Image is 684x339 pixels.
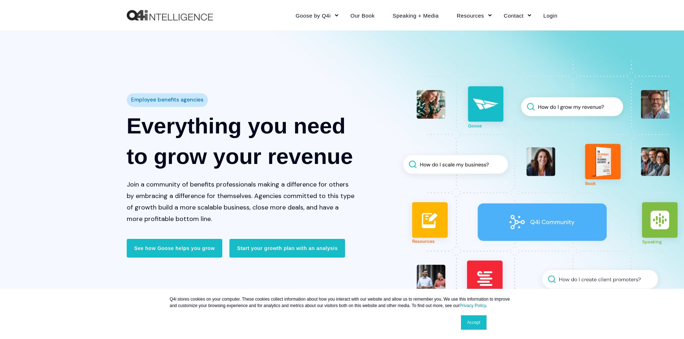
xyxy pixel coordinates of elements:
[127,10,213,21] img: Q4intelligence, LLC logo
[131,95,204,105] span: Employee benefits agencies
[127,239,223,258] a: See how Goose helps you grow
[127,179,355,225] p: Join a community of benefits professionals making a difference for others by embracing a differen...
[127,10,213,21] a: Back to Home
[459,303,486,308] a: Privacy Policy
[229,239,345,258] a: Start your growth plan with an analysis
[461,315,487,330] a: Accept
[127,110,355,171] h1: Everything you need to grow your revenue
[170,296,515,309] p: Q4i stores cookies on your computer. These cookies collect information about how you interact wit...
